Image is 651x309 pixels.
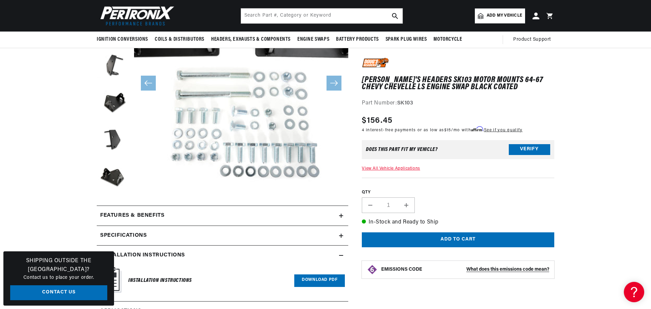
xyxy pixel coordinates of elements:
a: Contact Us [10,285,107,301]
summary: Ignition Conversions [97,32,151,47]
span: Motorcycle [433,36,462,43]
span: $156.45 [362,115,392,127]
span: $15 [444,128,451,132]
span: Spark Plug Wires [386,36,427,43]
button: EMISSIONS CODEWhat does this emissions code mean? [381,267,549,273]
button: Load image 4 in gallery view [97,86,131,120]
summary: Product Support [513,32,554,48]
a: See if you qualify - Learn more about Affirm Financing (opens in modal) [484,128,522,132]
button: Slide left [141,76,156,91]
summary: Specifications [97,226,348,246]
span: Affirm [471,127,483,132]
summary: Motorcycle [430,32,465,47]
img: Emissions code [367,264,378,275]
a: Download PDF [294,274,345,287]
summary: Spark Plug Wires [382,32,430,47]
span: Product Support [513,36,551,43]
span: Engine Swaps [297,36,329,43]
summary: Headers, Exhausts & Components [208,32,294,47]
label: QTY [362,190,554,195]
span: Headers, Exhausts & Components [211,36,291,43]
button: Add to cart [362,232,554,248]
span: Coils & Distributors [155,36,204,43]
span: Ignition Conversions [97,36,148,43]
summary: Features & Benefits [97,206,348,226]
button: Slide right [327,76,341,91]
strong: EMISSIONS CODE [381,267,422,272]
img: Pertronix [97,4,175,27]
input: Search Part #, Category or Keyword [241,8,403,23]
h2: Features & Benefits [100,211,164,220]
strong: What does this emissions code mean? [466,267,549,272]
button: Load image 6 in gallery view [97,161,131,195]
h6: Installation Instructions [128,276,192,285]
summary: Battery Products [333,32,382,47]
p: Contact us to place your order. [10,274,107,282]
h2: Installation instructions [100,251,185,260]
div: Part Number: [362,99,554,108]
h3: Shipping Outside the [GEOGRAPHIC_DATA]? [10,257,107,274]
a: View All Vehicle Applications [362,167,420,171]
span: Add my vehicle [487,13,522,19]
h1: [PERSON_NAME]'s Headers SK103 Motor Mounts 64-67 Chevy Chevelle LS Engine Swap Black Coated [362,77,554,91]
span: Battery Products [336,36,379,43]
button: search button [388,8,403,23]
summary: Coils & Distributors [151,32,208,47]
div: Does This part fit My vehicle? [366,147,438,152]
summary: Installation instructions [97,246,348,265]
h2: Specifications [100,231,147,240]
a: Add my vehicle [475,8,525,23]
p: In-Stock and Ready to Ship [362,218,554,227]
button: Verify [509,144,550,155]
summary: Engine Swaps [294,32,333,47]
p: 4 interest-free payments or as low as /mo with . [362,127,522,133]
strong: SK103 [397,100,413,106]
button: Load image 5 in gallery view [97,124,131,158]
button: Load image 3 in gallery view [97,49,131,83]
